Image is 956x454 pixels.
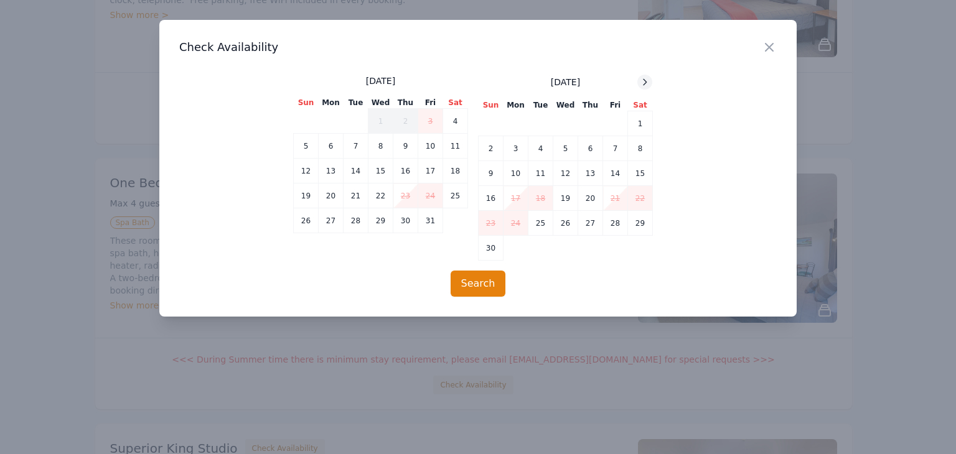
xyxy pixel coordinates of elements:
[553,211,578,236] td: 26
[603,136,628,161] td: 7
[578,136,603,161] td: 6
[528,100,553,111] th: Tue
[578,186,603,211] td: 20
[393,208,418,233] td: 30
[344,183,368,208] td: 21
[393,97,418,109] th: Thu
[443,97,468,109] th: Sat
[479,136,504,161] td: 2
[344,159,368,183] td: 14
[504,186,528,211] td: 17
[368,97,393,109] th: Wed
[451,271,506,297] button: Search
[443,109,468,134] td: 4
[528,211,553,236] td: 25
[344,134,368,159] td: 7
[553,161,578,186] td: 12
[418,134,443,159] td: 10
[603,211,628,236] td: 28
[418,109,443,134] td: 3
[393,109,418,134] td: 2
[504,136,528,161] td: 3
[553,186,578,211] td: 19
[368,183,393,208] td: 22
[528,161,553,186] td: 11
[479,236,504,261] td: 30
[578,100,603,111] th: Thu
[628,186,653,211] td: 22
[504,211,528,236] td: 24
[603,100,628,111] th: Fri
[418,183,443,208] td: 24
[294,183,319,208] td: 19
[368,134,393,159] td: 8
[319,134,344,159] td: 6
[368,208,393,233] td: 29
[553,100,578,111] th: Wed
[443,159,468,183] td: 18
[628,136,653,161] td: 8
[368,159,393,183] td: 15
[603,161,628,186] td: 14
[418,97,443,109] th: Fri
[479,100,504,111] th: Sun
[344,208,368,233] td: 28
[294,134,319,159] td: 5
[578,161,603,186] td: 13
[628,211,653,236] td: 29
[366,75,395,87] span: [DATE]
[628,161,653,186] td: 15
[628,111,653,136] td: 1
[551,76,580,88] span: [DATE]
[179,40,777,55] h3: Check Availability
[418,159,443,183] td: 17
[344,97,368,109] th: Tue
[294,208,319,233] td: 26
[553,136,578,161] td: 5
[418,208,443,233] td: 31
[319,159,344,183] td: 13
[628,100,653,111] th: Sat
[368,109,393,134] td: 1
[479,211,504,236] td: 23
[504,100,528,111] th: Mon
[528,186,553,211] td: 18
[319,97,344,109] th: Mon
[443,183,468,208] td: 25
[319,208,344,233] td: 27
[294,97,319,109] th: Sun
[393,183,418,208] td: 23
[294,159,319,183] td: 12
[603,186,628,211] td: 21
[319,183,344,208] td: 20
[528,136,553,161] td: 4
[479,161,504,186] td: 9
[578,211,603,236] td: 27
[504,161,528,186] td: 10
[393,134,418,159] td: 9
[443,134,468,159] td: 11
[393,159,418,183] td: 16
[479,186,504,211] td: 16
